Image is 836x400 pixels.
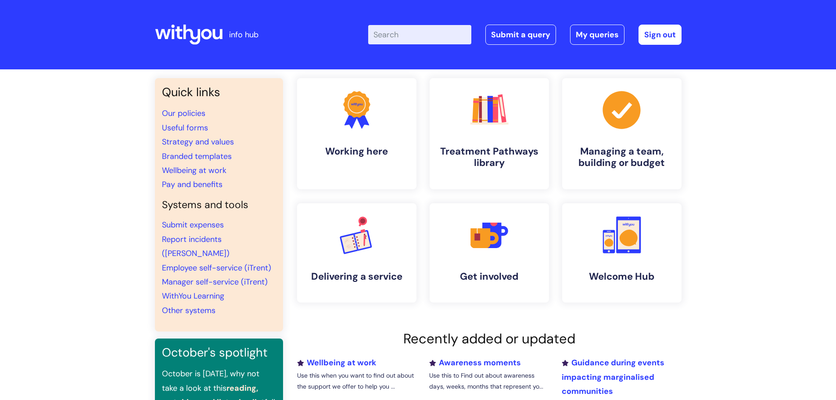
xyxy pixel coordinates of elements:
[429,357,521,368] a: Awareness moments
[162,179,222,190] a: Pay and benefits
[162,108,205,119] a: Our policies
[304,146,409,157] h4: Working here
[162,291,224,301] a: WithYou Learning
[162,85,276,99] h3: Quick links
[437,271,542,282] h4: Get involved
[162,199,276,211] h4: Systems and tools
[569,146,675,169] h4: Managing a team, building or budget
[162,123,208,133] a: Useful forms
[562,78,682,189] a: Managing a team, building or budget
[162,305,215,316] a: Other systems
[430,203,549,303] a: Get involved
[639,25,682,45] a: Sign out
[162,151,232,162] a: Branded templates
[429,370,549,392] p: Use this to Find out about awareness days, weeks, months that represent yo...
[162,165,226,176] a: Wellbeing at work
[297,203,416,303] a: Delivering a service
[570,25,624,45] a: My queries
[485,25,556,45] a: Submit a query
[162,137,234,147] a: Strategy and values
[297,357,376,368] a: Wellbeing at work
[297,370,416,392] p: Use this when you want to find out about the support we offer to help you ...
[569,271,675,282] h4: Welcome Hub
[297,78,416,189] a: Working here
[430,78,549,189] a: Treatment Pathways library
[297,331,682,347] h2: Recently added or updated
[162,220,224,230] a: Submit expenses
[437,146,542,169] h4: Treatment Pathways library
[562,203,682,303] a: Welcome Hub
[229,28,258,42] p: info hub
[162,277,268,287] a: Manager self-service (iTrent)
[368,25,682,45] div: | -
[162,346,276,360] h3: October's spotlight
[162,234,230,259] a: Report incidents ([PERSON_NAME])
[368,25,471,44] input: Search
[162,263,271,273] a: Employee self-service (iTrent)
[304,271,409,282] h4: Delivering a service
[562,357,664,396] a: Guidance during events impacting marginalised communities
